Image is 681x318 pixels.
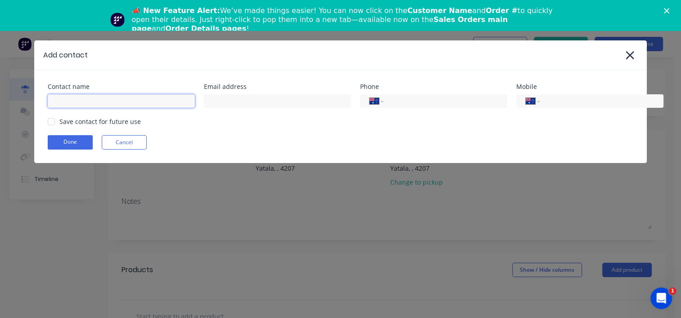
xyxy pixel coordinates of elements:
[360,84,507,90] div: Phone
[664,8,673,13] div: Close
[407,6,472,15] b: Customer Name
[132,15,508,33] b: Sales Orders main page
[165,24,246,33] b: Order Details pages
[486,6,518,15] b: Order #
[48,135,93,150] button: Done
[110,13,125,27] img: Profile image for Team
[204,84,351,90] div: Email address
[43,50,88,61] div: Add contact
[102,135,147,150] button: Cancel
[59,117,141,126] div: Save contact for future use
[650,287,672,309] iframe: Intercom live chat
[669,287,676,295] span: 1
[48,84,195,90] div: Contact name
[132,6,557,33] div: We’ve made things easier! You can now click on the and to quickly open their details. Just right-...
[132,6,220,15] b: 📣 New Feature Alert:
[516,84,663,90] div: Mobile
